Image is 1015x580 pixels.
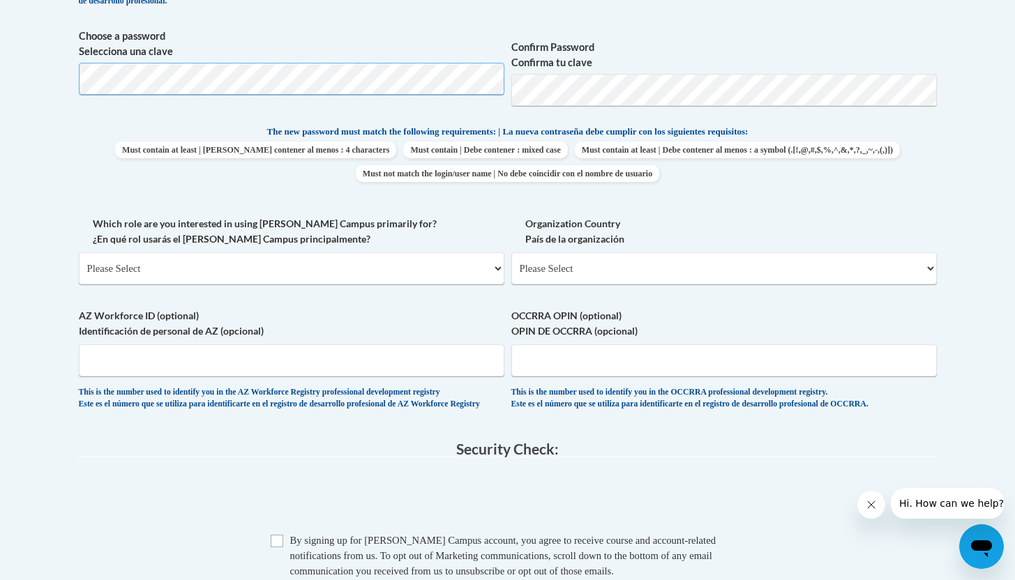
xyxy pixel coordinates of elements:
iframe: Message from company [891,488,1004,519]
div: This is the number used to identify you in the OCCRRA professional development registry. Este es ... [511,387,937,410]
span: Must not match the login/user name | No debe coincidir con el nombre de usuario [356,165,659,182]
label: Organization Country País de la organización [511,216,937,247]
label: Confirm Password Confirma tu clave [511,40,937,70]
span: Must contain at least | Debe contener al menos : a symbol (.[!,@,#,$,%,^,&,*,?,_,~,-,(,)]) [575,142,900,158]
div: This is the number used to identify you in the AZ Workforce Registry professional development reg... [79,387,504,410]
iframe: Close message [857,491,885,519]
iframe: Button to launch messaging window [959,524,1004,569]
label: OCCRRA OPIN (optional) OPIN DE OCCRRA (opcional) [511,308,937,339]
label: Choose a password Selecciona una clave [79,29,504,59]
span: Must contain at least | [PERSON_NAME] contener al menos : 4 characters [115,142,396,158]
span: The new password must match the following requirements: | La nueva contraseña debe cumplir con lo... [267,125,749,138]
label: AZ Workforce ID (optional) Identificación de personal de AZ (opcional) [79,308,504,339]
span: By signing up for [PERSON_NAME] Campus account, you agree to receive course and account-related n... [290,535,716,577]
label: Which role are you interested in using [PERSON_NAME] Campus primarily for? ¿En qué rol usarás el ... [79,216,504,247]
span: Security Check: [456,440,559,457]
span: Must contain | Debe contener : mixed case [403,142,567,158]
iframe: reCAPTCHA [402,471,614,526]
